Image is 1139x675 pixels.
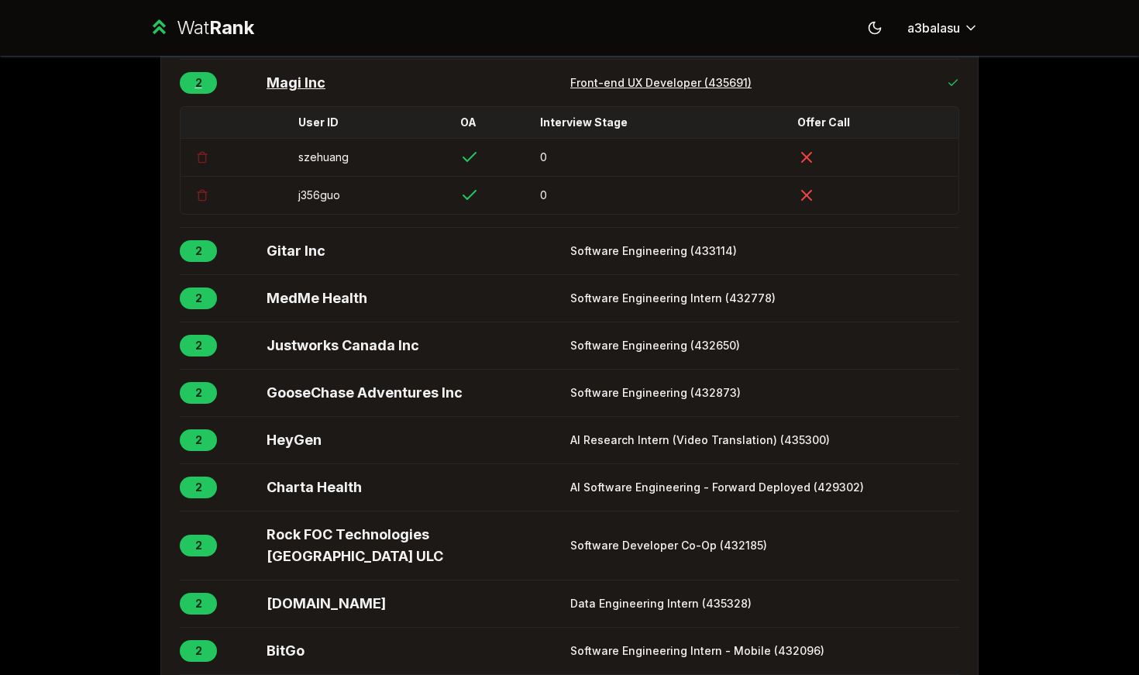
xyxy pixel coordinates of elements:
[570,75,941,91] span: Front-end UX Developer (435691)
[148,15,254,40] a: WatRank
[180,275,959,322] button: 2MedMe HealthSoftware Engineering Intern (432778)
[570,432,959,448] span: AI Research Intern (Video Translation) (435300)
[454,107,534,138] th: OA
[180,593,217,615] span: 2
[267,640,564,662] span: BitGo
[267,524,564,567] span: Rock FOC Technologies [GEOGRAPHIC_DATA] ULC
[570,480,959,495] span: AI Software Engineering - Forward Deployed (429302)
[180,228,959,274] button: 2Gitar IncSoftware Engineering (433114)
[570,243,959,259] span: Software Engineering (433114)
[534,107,791,138] th: Interview Stage
[180,240,217,262] span: 2
[895,14,991,42] button: a3balasu
[570,338,959,353] span: Software Engineering (432650)
[180,370,959,416] button: 2GooseChase Adventures IncSoftware Engineering (432873)
[180,322,959,369] button: 2Justworks Canada IncSoftware Engineering (432650)
[292,107,454,138] th: User ID
[570,643,959,659] span: Software Engineering Intern - Mobile (432096)
[570,596,959,611] span: Data Engineering Intern (435328)
[534,138,791,176] td: 0
[791,107,958,138] th: Offer Call
[907,19,960,37] span: a3balasu
[180,288,217,309] span: 2
[570,385,959,401] span: Software Engineering (432873)
[180,628,959,674] button: 2BitGoSoftware Engineering Intern - Mobile (432096)
[180,429,217,451] span: 2
[180,72,217,94] span: 2
[209,16,254,39] span: Rank
[267,429,564,451] span: HeyGen
[180,60,959,106] button: 2Magi IncFront-end UX Developer (435691)
[570,538,959,553] span: Software Developer Co-Op (432185)
[534,176,791,214] td: 0
[180,464,959,511] button: 2Charta HealthAI Software Engineering - Forward Deployed (429302)
[180,640,217,662] span: 2
[267,240,564,262] span: Gitar Inc
[180,417,959,463] button: 2HeyGenAI Research Intern (Video Translation) (435300)
[180,511,959,580] button: 2Rock FOC Technologies [GEOGRAPHIC_DATA] ULCSoftware Developer Co-Op (432185)
[180,335,217,356] span: 2
[180,382,217,404] span: 2
[267,477,564,498] span: Charta Health
[180,580,959,627] button: 2[DOMAIN_NAME]Data Engineering Intern (435328)
[180,535,217,556] span: 2
[267,593,564,615] span: [DOMAIN_NAME]
[180,106,959,227] div: 2Magi IncFront-end UX Developer (435691)
[177,15,254,40] div: Wat
[292,138,454,176] td: szehuang
[267,335,564,356] span: Justworks Canada Inc
[292,176,454,214] td: j356guo
[267,72,564,94] span: Magi Inc
[267,382,564,404] span: GooseChase Adventures Inc
[267,288,564,309] span: MedMe Health
[570,291,959,306] span: Software Engineering Intern (432778)
[180,477,217,498] span: 2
